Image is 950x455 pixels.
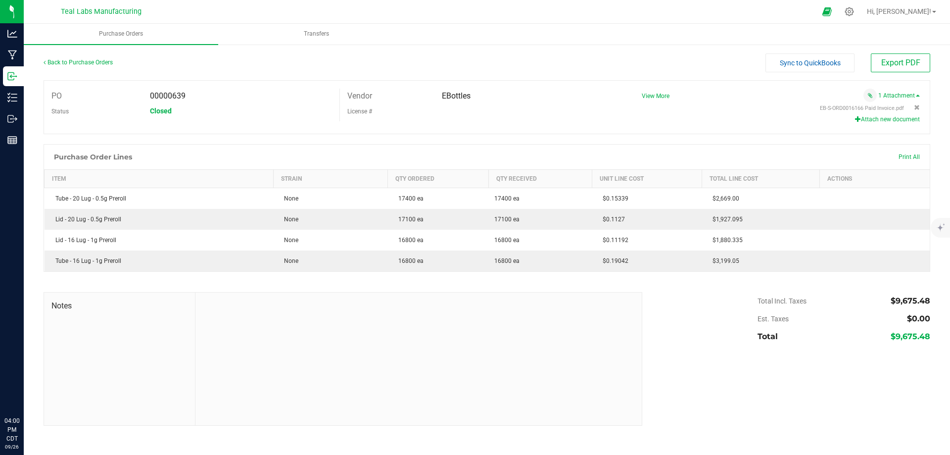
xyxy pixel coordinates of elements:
[393,195,424,202] span: 17400 ea
[4,416,19,443] p: 04:00 PM CDT
[51,104,69,119] label: Status
[51,300,188,312] span: Notes
[393,216,424,223] span: 17100 ea
[708,195,739,202] span: $2,669.00
[881,58,920,67] span: Export PDF
[10,376,40,405] iframe: Resource center
[780,59,841,67] span: Sync to QuickBooks
[393,237,424,244] span: 16800 ea
[891,296,930,305] span: $9,675.48
[494,236,520,245] span: 16800 ea
[279,257,298,264] span: None
[4,443,19,451] p: 09/26
[387,170,488,188] th: Qty Ordered
[871,53,930,72] button: Export PDF
[61,7,142,16] span: Teal Labs Manufacturing
[393,257,424,264] span: 16800 ea
[816,2,838,21] span: Open Ecommerce Menu
[598,195,628,202] span: $0.15339
[899,153,920,160] span: Print All
[863,89,877,102] span: Attach a document
[150,91,186,101] span: 00000639
[86,30,156,38] span: Purchase Orders
[50,194,268,203] div: Tube - 20 Lug - 0.5g Preroll
[702,170,820,188] th: Total Line Cost
[488,170,592,188] th: Qty Received
[219,24,414,45] a: Transfers
[708,257,739,264] span: $3,199.05
[50,215,268,224] div: Lid - 20 Lug - 0.5g Preroll
[914,104,920,111] span: Remove attachment
[592,170,702,188] th: Unit Line Cost
[843,7,855,16] div: Manage settings
[867,7,931,15] span: Hi, [PERSON_NAME]!
[279,216,298,223] span: None
[50,236,268,245] div: Lid - 16 Lug - 1g Preroll
[24,24,218,45] a: Purchase Orders
[7,114,17,124] inline-svg: Outbound
[7,93,17,102] inline-svg: Inventory
[44,59,113,66] a: Back to Purchase Orders
[279,237,298,244] span: None
[758,315,789,323] span: Est. Taxes
[7,29,17,39] inline-svg: Analytics
[7,135,17,145] inline-svg: Reports
[598,237,628,244] span: $0.11192
[758,297,807,305] span: Total Incl. Taxes
[494,194,520,203] span: 17400 ea
[758,332,778,341] span: Total
[347,89,372,103] label: Vendor
[855,115,920,124] button: Attach new document
[273,170,387,188] th: Strain
[907,314,930,323] span: $0.00
[347,104,372,119] label: License #
[494,256,520,265] span: 16800 ea
[45,170,274,188] th: Item
[150,107,172,115] span: Closed
[598,216,625,223] span: $0.1127
[51,89,62,103] label: PO
[891,332,930,341] span: $9,675.48
[54,153,132,161] h1: Purchase Order Lines
[7,50,17,60] inline-svg: Manufacturing
[494,215,520,224] span: 17100 ea
[820,170,930,188] th: Actions
[442,91,471,101] span: EBottles
[878,92,920,99] a: 1 Attachment
[820,105,904,111] span: View file
[50,256,268,265] div: Tube - 16 Lug - 1g Preroll
[765,53,855,72] button: Sync to QuickBooks
[598,257,628,264] span: $0.19042
[7,71,17,81] inline-svg: Inbound
[708,237,743,244] span: $1,880.335
[642,93,669,100] a: View More
[279,195,298,202] span: None
[290,30,342,38] span: Transfers
[708,216,743,223] span: $1,927.095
